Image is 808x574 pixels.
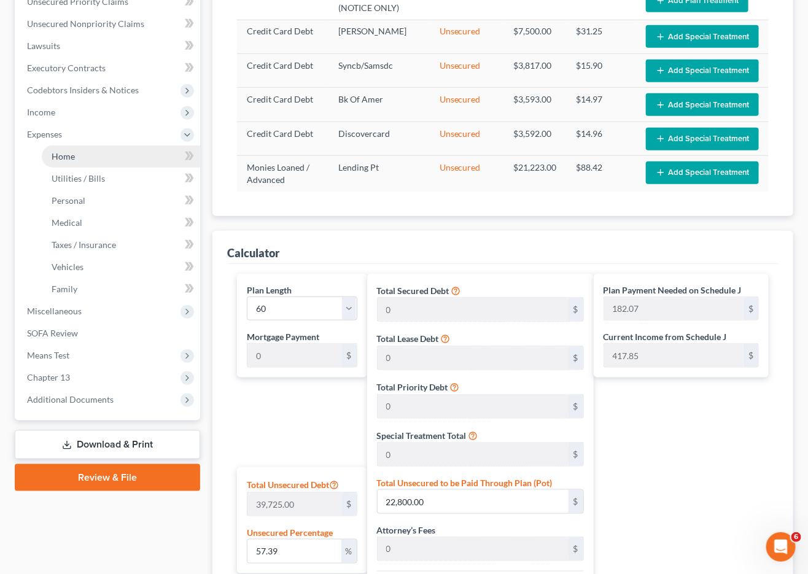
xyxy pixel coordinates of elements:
[377,284,449,297] label: Total Secured Debt
[237,20,329,53] td: Credit Card Debt
[566,156,636,192] td: $88.42
[27,306,82,316] span: Miscellaneous
[329,156,430,192] td: Lending Pt
[237,156,329,192] td: Monies Loaned / Advanced
[42,212,200,234] a: Medical
[430,122,504,155] td: Unsecured
[430,156,504,192] td: Unsecured
[646,25,759,48] button: Add Special Treatment
[377,476,553,489] label: Total Unsecured to be Paid Through Plan (Pot)
[503,54,566,88] td: $3,817.00
[52,173,105,184] span: Utilities / Bills
[52,262,84,272] span: Vehicles
[604,284,742,297] label: Plan Payment Needed on Schedule J
[791,532,801,542] span: 6
[377,332,439,345] label: Total Lease Debt
[247,330,319,343] label: Mortgage Payment
[27,41,60,51] span: Lawsuits
[247,540,341,563] input: 0.00
[247,477,339,492] label: Total Unsecured Debt
[27,350,69,360] span: Means Test
[569,346,583,370] div: $
[247,492,342,516] input: 0.00
[27,328,78,338] span: SOFA Review
[17,13,200,35] a: Unsecured Nonpriority Claims
[17,322,200,344] a: SOFA Review
[17,57,200,79] a: Executory Contracts
[744,297,758,320] div: $
[378,395,569,418] input: 0.00
[237,122,329,155] td: Credit Card Debt
[42,190,200,212] a: Personal
[430,88,504,122] td: Unsecured
[646,128,759,150] button: Add Special Treatment
[378,298,569,321] input: 0.00
[646,60,759,82] button: Add Special Treatment
[42,145,200,168] a: Home
[329,54,430,88] td: Syncb/Samsdc
[646,93,759,116] button: Add Special Treatment
[604,297,744,320] input: 0.00
[42,168,200,190] a: Utilities / Bills
[378,537,569,560] input: 0.00
[569,490,583,513] div: $
[52,195,85,206] span: Personal
[27,107,55,117] span: Income
[27,18,144,29] span: Unsecured Nonpriority Claims
[42,278,200,300] a: Family
[566,54,636,88] td: $15.90
[15,430,200,459] a: Download & Print
[430,54,504,88] td: Unsecured
[329,88,430,122] td: Bk Of Amer
[342,492,357,516] div: $
[329,20,430,53] td: [PERSON_NAME]
[503,88,566,122] td: $3,593.00
[503,156,566,192] td: $21,223.00
[378,346,569,370] input: 0.00
[341,540,357,563] div: %
[569,395,583,418] div: $
[503,20,566,53] td: $7,500.00
[377,381,448,394] label: Total Priority Debt
[566,88,636,122] td: $14.97
[378,490,569,513] input: 0.00
[27,85,139,95] span: Codebtors Insiders & Notices
[569,298,583,321] div: $
[329,122,430,155] td: Discovercard
[766,532,796,562] iframe: Intercom live chat
[27,129,62,139] span: Expenses
[342,344,357,367] div: $
[52,239,116,250] span: Taxes / Insurance
[604,330,727,343] label: Current Income from Schedule J
[227,246,279,260] div: Calculator
[377,429,467,442] label: Special Treatment Total
[27,394,114,405] span: Additional Documents
[247,284,292,297] label: Plan Length
[646,161,759,184] button: Add Special Treatment
[42,256,200,278] a: Vehicles
[27,372,70,382] span: Chapter 13
[17,35,200,57] a: Lawsuits
[503,122,566,155] td: $3,592.00
[378,443,569,466] input: 0.00
[377,524,436,537] label: Attorney’s Fees
[744,344,758,367] div: $
[42,234,200,256] a: Taxes / Insurance
[247,344,342,367] input: 0.00
[569,537,583,560] div: $
[237,88,329,122] td: Credit Card Debt
[52,151,75,161] span: Home
[247,526,333,539] label: Unsecured Percentage
[604,344,744,367] input: 0.00
[430,20,504,53] td: Unsecured
[566,20,636,53] td: $31.25
[569,443,583,466] div: $
[237,54,329,88] td: Credit Card Debt
[566,122,636,155] td: $14.96
[52,217,82,228] span: Medical
[52,284,77,294] span: Family
[27,63,106,73] span: Executory Contracts
[15,464,200,491] a: Review & File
